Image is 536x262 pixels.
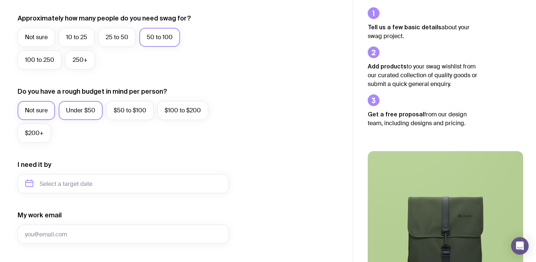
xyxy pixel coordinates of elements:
label: $100 to $200 [157,101,208,120]
label: Not sure [18,28,55,47]
p: to your swag wishlist from our curated collection of quality goods or submit a quick general enqu... [368,62,478,89]
p: about your swag project. [368,23,478,41]
strong: Get a free proposal [368,111,424,117]
label: 10 to 25 [59,28,95,47]
label: 100 to 250 [18,50,62,70]
label: Not sure [18,101,55,120]
input: you@email.com [18,225,229,244]
label: $50 to $100 [106,101,154,120]
label: Do you have a rough budget in mind per person? [18,87,167,96]
label: 50 to 100 [139,28,180,47]
input: Select a target date [18,174,229,193]
label: 25 to 50 [98,28,136,47]
label: Under $50 [59,101,103,120]
p: from our design team, including designs and pricing. [368,110,478,128]
strong: Add products [368,63,407,70]
label: Approximately how many people do you need swag for? [18,14,191,23]
strong: Tell us a few basic details [368,24,441,30]
div: Open Intercom Messenger [511,237,529,255]
label: 250+ [65,50,95,70]
label: My work email [18,211,62,220]
label: I need it by [18,160,51,169]
label: $200+ [18,124,51,143]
